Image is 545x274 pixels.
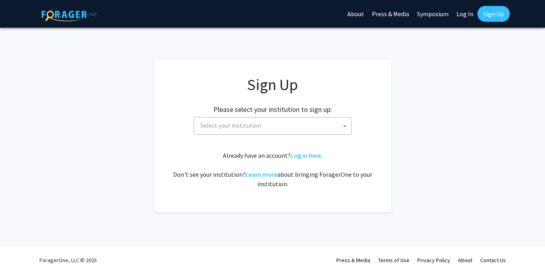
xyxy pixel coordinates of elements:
a: Press & Media [336,257,370,264]
a: Terms of Use [378,257,409,264]
div: ForagerOne, LLC © 2025 [40,246,97,274]
span: Select your institution [194,117,352,135]
span: Select your institution [200,121,261,129]
a: Learn more about bringing ForagerOne to your institution [245,170,277,178]
h1: Sign Up [170,75,375,94]
span: Select your institution [197,117,351,134]
a: Contact Us [480,257,506,264]
a: Log in here [290,151,321,159]
img: ForagerOne Logo [41,8,97,21]
a: Privacy Policy [417,257,450,264]
a: Sign Up [477,6,510,22]
h2: Please select your institution to sign up: [213,105,332,114]
a: About [458,257,472,264]
div: Already have an account? . Don't see your institution? about bringing ForagerOne to your institut... [170,151,375,189]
